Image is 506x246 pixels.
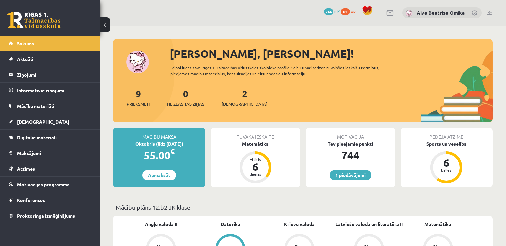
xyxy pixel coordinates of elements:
[222,101,267,107] span: [DEMOGRAPHIC_DATA]
[9,51,91,67] a: Aktuāli
[424,221,451,228] a: Matemātika
[127,88,150,107] a: 9Priekšmeti
[211,140,300,184] a: Matemātika Atlicis 6 dienas
[170,147,175,156] span: €
[9,161,91,176] a: Atzīmes
[306,128,395,140] div: Motivācija
[306,140,395,147] div: Tev pieejamie punkti
[17,166,35,172] span: Atzīmes
[341,8,350,15] span: 180
[221,221,240,228] a: Datorika
[284,221,315,228] a: Krievu valoda
[406,10,412,17] img: Aiva Beatrise Omika
[167,88,204,107] a: 0Neizlasītās ziņas
[17,197,45,203] span: Konferences
[17,56,33,62] span: Aktuāli
[324,8,333,15] span: 744
[401,140,493,147] div: Sports un veselība
[9,114,91,129] a: [DEMOGRAPHIC_DATA]
[211,128,300,140] div: Tuvākā ieskaite
[9,192,91,208] a: Konferences
[167,101,204,107] span: Neizlasītās ziņas
[142,170,176,180] a: Apmaksāt
[113,140,205,147] div: Oktobris (līdz [DATE])
[17,145,91,161] legend: Maksājumi
[334,8,340,14] span: mP
[246,172,265,176] div: dienas
[246,161,265,172] div: 6
[9,208,91,223] a: Proktoringa izmēģinājums
[9,177,91,192] a: Motivācijas programma
[222,88,267,107] a: 2[DEMOGRAPHIC_DATA]
[9,145,91,161] a: Maksājumi
[113,147,205,163] div: 55.00
[145,221,177,228] a: Angļu valoda II
[436,168,456,172] div: balles
[9,67,91,82] a: Ziņojumi
[17,67,91,82] legend: Ziņojumi
[17,134,57,140] span: Digitālie materiāli
[9,130,91,145] a: Digitālie materiāli
[306,147,395,163] div: 744
[17,103,54,109] span: Mācību materiāli
[127,101,150,107] span: Priekšmeti
[9,98,91,114] a: Mācību materiāli
[335,221,403,228] a: Latviešu valoda un literatūra II
[401,128,493,140] div: Pēdējā atzīme
[170,65,398,77] div: Laipni lūgts savā Rīgas 1. Tālmācības vidusskolas skolnieka profilā. Šeit Tu vari redzēt tuvojošo...
[17,119,69,125] span: [DEMOGRAPHIC_DATA]
[330,170,371,180] a: 1 piedāvājumi
[9,36,91,51] a: Sākums
[170,46,493,62] div: [PERSON_NAME], [PERSON_NAME]!
[436,157,456,168] div: 6
[116,203,490,212] p: Mācību plāns 12.b2 JK klase
[9,83,91,98] a: Informatīvie ziņojumi
[113,128,205,140] div: Mācību maksa
[7,12,61,28] a: Rīgas 1. Tālmācības vidusskola
[17,213,75,219] span: Proktoringa izmēģinājums
[17,40,34,46] span: Sākums
[341,8,359,14] a: 180 xp
[351,8,355,14] span: xp
[211,140,300,147] div: Matemātika
[417,9,465,16] a: Aiva Beatrise Omika
[17,83,91,98] legend: Informatīvie ziņojumi
[246,157,265,161] div: Atlicis
[401,140,493,184] a: Sports un veselība 6 balles
[17,181,70,187] span: Motivācijas programma
[324,8,340,14] a: 744 mP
